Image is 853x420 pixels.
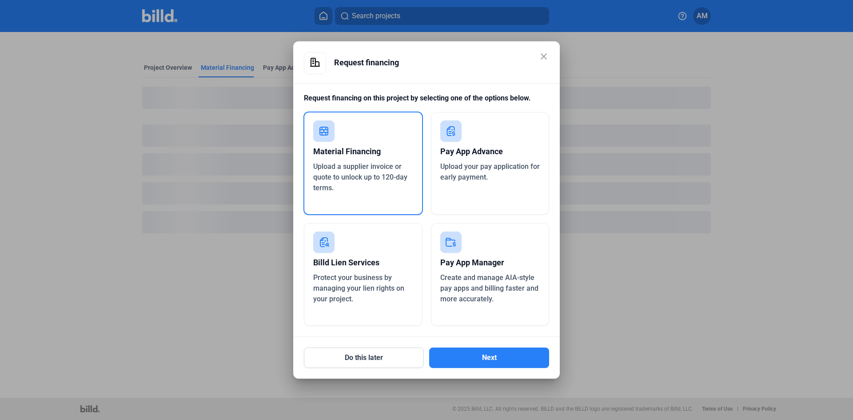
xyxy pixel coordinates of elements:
button: Next [429,348,549,368]
div: Pay App Advance [440,142,540,161]
mat-icon: close [538,51,549,62]
span: Upload your pay application for early payment. [440,162,540,181]
div: Request financing [334,52,549,73]
span: Create and manage AIA-style pay apps and billing faster and more accurately. [440,273,538,303]
div: Pay App Manager [440,253,540,272]
div: Request financing on this project by selecting one of the options below. [304,93,549,112]
span: Upload a supplier invoice or quote to unlock up to 120-day terms. [313,162,407,192]
div: Billd Lien Services [313,253,413,272]
span: Protect your business by managing your lien rights on your project. [313,273,404,303]
div: Material Financing [313,142,413,161]
button: Do this later [304,348,424,368]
